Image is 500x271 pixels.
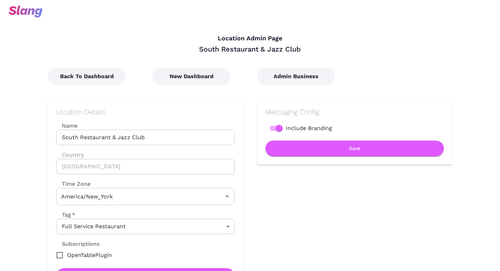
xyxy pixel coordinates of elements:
h2: Location Details [56,108,235,116]
div: Full Service Restaurant [56,219,235,234]
label: Subscriptions [56,240,99,248]
div: South Restaurant & Jazz Club [48,45,452,54]
h2: Messaging Config [265,108,444,116]
h4: Location Admin Page [48,35,452,42]
label: Time Zone [56,180,235,188]
a: Back To Dashboard [48,73,126,80]
label: Name [56,122,235,130]
button: New Dashboard [152,68,230,85]
label: Tag [56,211,75,219]
button: Open [222,191,232,201]
button: Back To Dashboard [48,68,126,85]
span: Include Branding [286,124,332,133]
span: OpenTablePlugin [67,251,112,259]
a: New Dashboard [152,73,230,80]
label: Country [56,151,235,159]
button: Save [265,141,444,156]
button: Admin Business [257,68,335,85]
a: Admin Business [257,73,335,80]
img: svg+xml;base64,PHN2ZyB3aWR0aD0iOTciIGhlaWdodD0iMzQiIHZpZXdCb3g9IjAgMCA5NyAzNCIgZmlsbD0ibm9uZSIgeG... [8,6,42,18]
